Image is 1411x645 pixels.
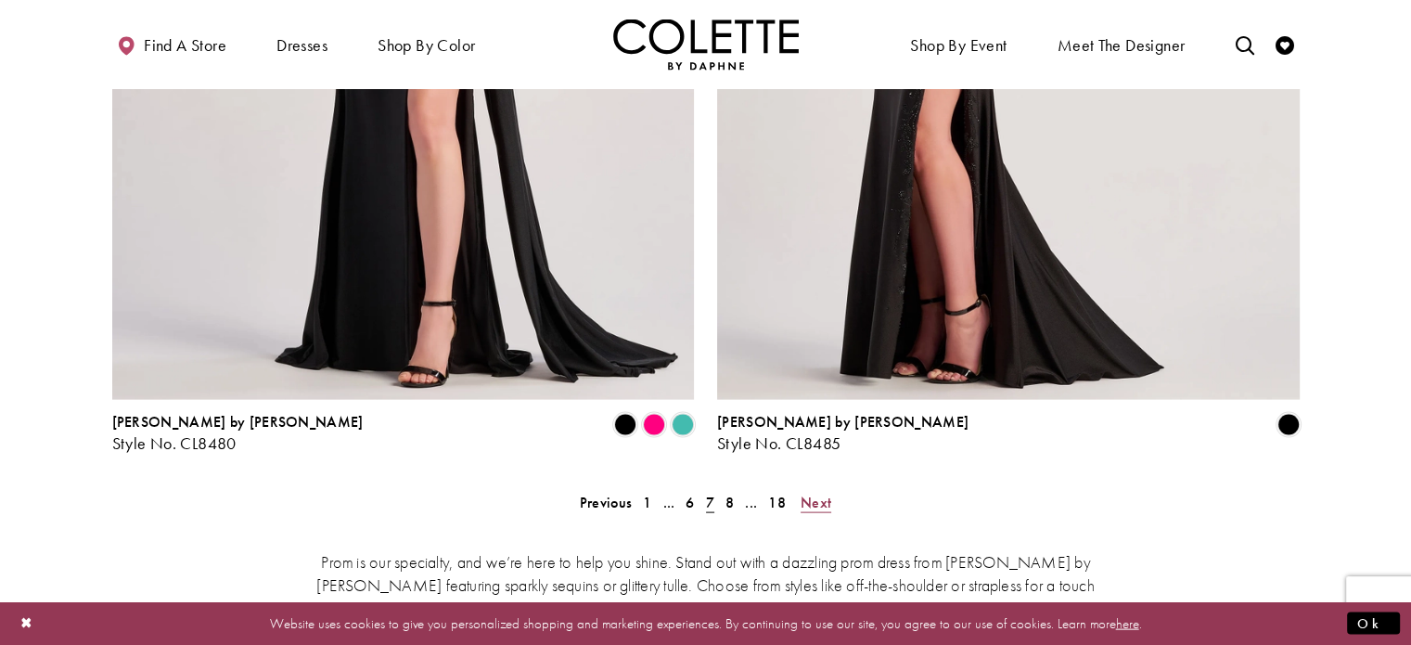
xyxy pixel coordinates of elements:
span: ... [745,493,757,512]
a: 6 [680,489,699,516]
a: Next Page [795,489,837,516]
span: [PERSON_NAME] by [PERSON_NAME] [717,412,968,432]
p: Website uses cookies to give you personalized shopping and marketing experiences. By continuing t... [134,611,1277,636]
i: Black [614,414,636,436]
span: Style No. CL8480 [112,432,237,454]
a: 1 [637,489,657,516]
img: Colette by Daphne [613,19,799,70]
i: Turquoise [672,414,694,436]
a: Visit Home Page [613,19,799,70]
span: 7 [706,493,714,512]
a: 18 [763,489,791,516]
span: 6 [686,493,694,512]
i: Black [1277,414,1300,436]
span: Current page [700,489,720,516]
a: Prev Page [574,489,637,516]
span: [PERSON_NAME] by [PERSON_NAME] [112,412,364,432]
span: Shop by color [373,19,480,70]
span: Next [801,493,831,512]
a: 8 [720,489,739,516]
i: Hot Pink [643,414,665,436]
span: Find a store [144,36,226,55]
a: Meet the designer [1053,19,1190,70]
span: Previous [580,493,632,512]
a: here [1116,613,1139,632]
button: Submit Dialog [1347,612,1400,635]
a: ... [739,489,763,516]
span: Style No. CL8485 [717,432,840,454]
span: Shop By Event [905,19,1011,70]
div: Colette by Daphne Style No. CL8485 [717,414,968,453]
button: Close Dialog [11,607,43,639]
a: Toggle search [1230,19,1258,70]
span: 18 [768,493,786,512]
span: Shop By Event [910,36,1007,55]
a: ... [657,489,680,516]
span: Shop by color [378,36,475,55]
span: Dresses [276,36,327,55]
a: Check Wishlist [1271,19,1299,70]
a: Find a store [112,19,231,70]
span: ... [662,493,674,512]
div: Colette by Daphne Style No. CL8480 [112,414,364,453]
span: 8 [725,493,734,512]
span: Meet the designer [1058,36,1186,55]
span: Dresses [272,19,332,70]
span: 1 [643,493,651,512]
